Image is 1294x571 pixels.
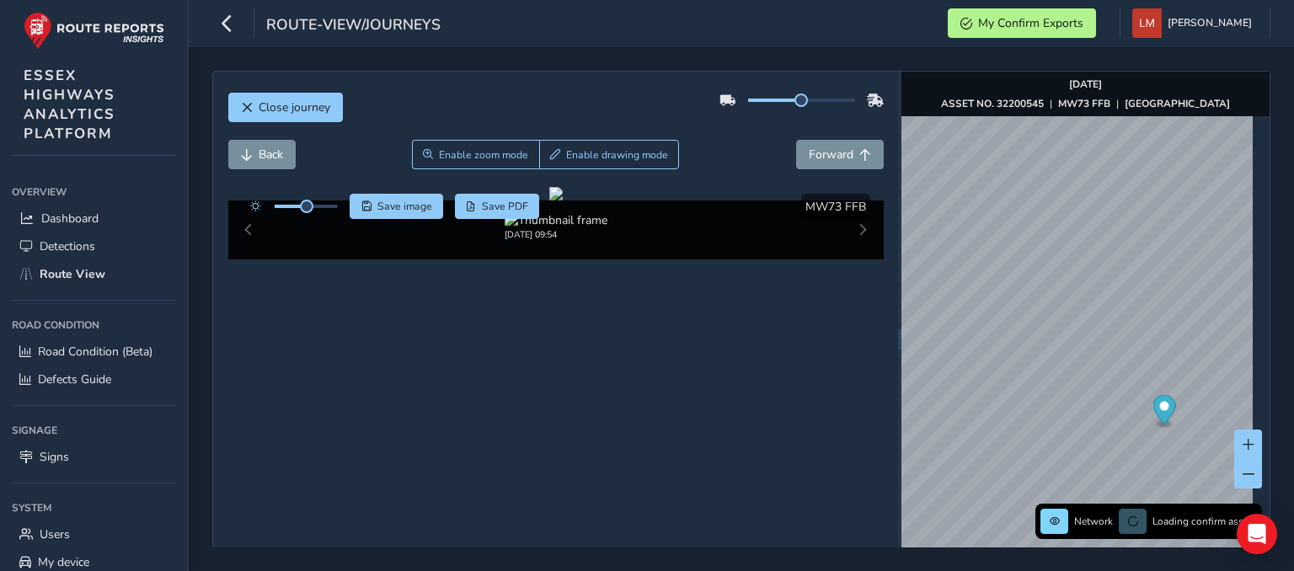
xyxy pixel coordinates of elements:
[948,8,1096,38] button: My Confirm Exports
[12,179,176,205] div: Overview
[1152,515,1257,528] span: Loading confirm assets
[539,140,680,169] button: Draw
[12,520,176,548] a: Users
[12,495,176,520] div: System
[350,194,443,219] button: Save
[24,12,164,50] img: rr logo
[12,205,176,232] a: Dashboard
[455,194,540,219] button: PDF
[505,228,607,241] div: [DATE] 09:54
[796,140,884,169] button: Forward
[228,140,296,169] button: Back
[1132,8,1258,38] button: [PERSON_NAME]
[12,418,176,443] div: Signage
[259,99,330,115] span: Close journey
[40,526,70,542] span: Users
[805,199,866,215] span: MW73 FFB
[40,266,105,282] span: Route View
[40,238,95,254] span: Detections
[1125,97,1230,110] strong: [GEOGRAPHIC_DATA]
[809,147,853,163] span: Forward
[24,66,115,143] span: ESSEX HIGHWAYS ANALYTICS PLATFORM
[941,97,1044,110] strong: ASSET NO. 32200545
[41,211,99,227] span: Dashboard
[259,147,283,163] span: Back
[1069,77,1102,91] strong: [DATE]
[1132,8,1162,38] img: diamond-layout
[12,232,176,260] a: Detections
[266,14,441,38] span: route-view/journeys
[228,93,343,122] button: Close journey
[12,366,176,393] a: Defects Guide
[12,312,176,338] div: Road Condition
[377,200,432,213] span: Save image
[482,200,528,213] span: Save PDF
[1168,8,1252,38] span: [PERSON_NAME]
[12,443,176,471] a: Signs
[1153,395,1176,430] div: Map marker
[40,449,69,465] span: Signs
[1237,514,1277,554] div: Open Intercom Messenger
[12,260,176,288] a: Route View
[38,344,152,360] span: Road Condition (Beta)
[1058,97,1110,110] strong: MW73 FFB
[941,97,1230,110] div: | |
[412,140,539,169] button: Zoom
[505,212,607,228] img: Thumbnail frame
[1074,515,1113,528] span: Network
[12,338,176,366] a: Road Condition (Beta)
[439,148,528,162] span: Enable zoom mode
[38,554,89,570] span: My device
[38,371,111,387] span: Defects Guide
[566,148,668,162] span: Enable drawing mode
[978,15,1083,31] span: My Confirm Exports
